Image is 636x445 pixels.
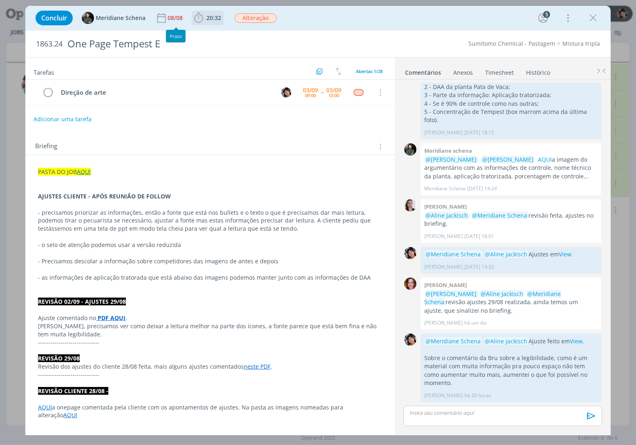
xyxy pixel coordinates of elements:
[356,68,383,74] span: Abertas 1/28
[481,290,524,298] span: @Aline Jackisch
[63,411,77,419] a: AQUI
[425,319,463,327] p: [PERSON_NAME]
[425,100,597,108] p: 4 - Se é 90% de controle como nas outras;
[559,250,572,258] a: View
[235,13,277,23] span: Alteração
[64,34,361,54] div: One Page Tempest E
[234,13,277,23] button: Alteração
[82,12,94,24] img: M
[321,89,323,95] span: --
[38,387,108,395] strong: REVISÃO CLIENTE 28/08 -
[426,290,477,298] span: @[PERSON_NAME]
[38,314,382,322] p: Ajuste comentado no .
[483,156,534,163] span: @[PERSON_NAME]
[38,354,80,362] strong: REVISÃO 29/08
[485,65,514,77] a: Timesheet
[38,363,382,371] p: Revisão dos ajustes do cliente 28/08 feita, mais alguns ajustes comentados .
[425,354,597,387] p: Sobre o comentário da Bru sobre a legibilidade, como é um material com muita informação pra pouco...
[168,15,184,21] div: 08/08
[38,322,382,338] p: [PERSON_NAME], precisamos ver como deixar a leitura melhor na parte dos ícones, a fonte parece qu...
[570,337,583,345] a: View
[426,211,468,219] span: @Aline Jackisch
[77,168,91,176] a: AQUI
[426,250,481,258] span: @Meridiane Schena
[38,168,77,176] span: PASTA DO JOB
[192,11,223,24] button: 20:32
[38,274,382,282] p: - as informações de aplicação tratorada que está abaixo das imagens podemos manter junto com as i...
[465,263,495,271] span: [DATE] 14:33
[404,143,417,156] img: M
[468,40,555,47] a: Sumitomo Chemical - Pastagem
[425,185,466,192] p: Meridiane Schena
[96,15,146,21] span: Meridiane Schena
[404,334,417,346] img: E
[465,129,495,136] span: [DATE] 18:15
[96,314,125,322] a: PDF AQUI
[38,298,126,305] strong: REVISÃO 02/09 - AJUSTES 29/08
[404,278,417,290] img: B
[336,68,341,75] img: arrow-down-up.svg
[41,15,67,21] span: Concluir
[38,192,171,200] strong: AJUSTES CLIENTE - APÓS REUNIÃO DE FOLLOW
[405,65,441,77] a: Comentários
[404,247,417,259] img: E
[453,69,473,77] div: Anexos
[36,40,63,49] span: 1863.24
[404,199,417,211] img: C
[38,371,382,379] p: ------------------------------
[425,108,597,125] p: 5 - Concentração de Tempest (box marrom acima da última foto).
[281,87,291,98] img: E
[425,290,597,315] p: revisão ajustes 29/08 realizada, ainda temos um ajuste, que sinalizei no briefing.
[425,250,597,258] p: Ajustes em .
[36,11,73,25] button: Concluir
[35,141,57,152] span: Briefing
[425,263,463,271] p: [PERSON_NAME]
[303,87,318,93] div: 03/09
[425,392,463,399] p: [PERSON_NAME]
[206,14,221,22] span: 20:32
[38,241,382,249] p: - o selo de atenção podemos usar a versão reduzida
[305,93,316,98] div: 09:00
[425,83,597,91] p: 2 - DAA da planta Pata de Vaca;
[98,314,125,322] strong: PDF AQUI
[425,211,597,228] p: revisão feita, ajustes no briefing.
[468,185,497,192] span: [DATE] 14:24
[33,112,92,127] button: Adicionar uma tarefa
[537,11,550,24] button: 5
[38,403,52,411] a: AQUI
[38,338,382,347] p: ------------------------------
[166,30,186,42] div: Prazo
[425,337,597,345] p: Ajuste feito em .
[485,337,528,345] span: @Aline Jackisch
[425,147,473,154] b: Meridiane schena
[526,65,551,77] a: Histórico
[543,11,550,18] div: 5
[38,209,382,233] p: - precisamos priorizar as informações, então a fonte que está nos bullets e o texto o que é preci...
[82,12,146,24] button: MMeridiane Schena
[38,403,382,420] p: a onepage comentada pela cliente com os apontamentos de ajustes. Na pasta as imagens nomeadas par...
[426,156,477,163] span: @[PERSON_NAME]
[426,337,481,345] span: @Meridiane Schena
[465,233,495,240] span: [DATE] 18:01
[465,392,492,399] span: há 20 horas
[425,129,463,136] p: [PERSON_NAME]
[280,86,293,98] button: E
[25,6,611,435] div: dialog
[57,87,274,98] div: Direção de arte
[562,40,600,47] a: Mistura tripla
[473,211,528,219] span: @Meridiane Schena
[425,281,467,289] b: [PERSON_NAME]
[326,87,341,93] div: 03/09
[38,257,382,265] p: - Precisamos descolar a informação sobre competidores das imagens de antes e depois
[465,319,487,327] span: há um dia
[425,91,597,99] p: 3 - Parte da informação: Aplicação tratorizada;
[425,156,597,180] p: a imagem do argumentário com as informações de controle, nome técnico da planta, aplicação trator...
[485,250,528,258] span: @Aline Jackisch
[34,67,54,76] span: Tarefas
[425,290,561,306] span: @Meridiane Schena
[425,233,463,240] p: [PERSON_NAME]
[538,156,552,163] a: AQUI
[328,93,339,98] div: 10:00
[425,203,467,210] b: [PERSON_NAME]
[244,363,271,370] a: neste PDF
